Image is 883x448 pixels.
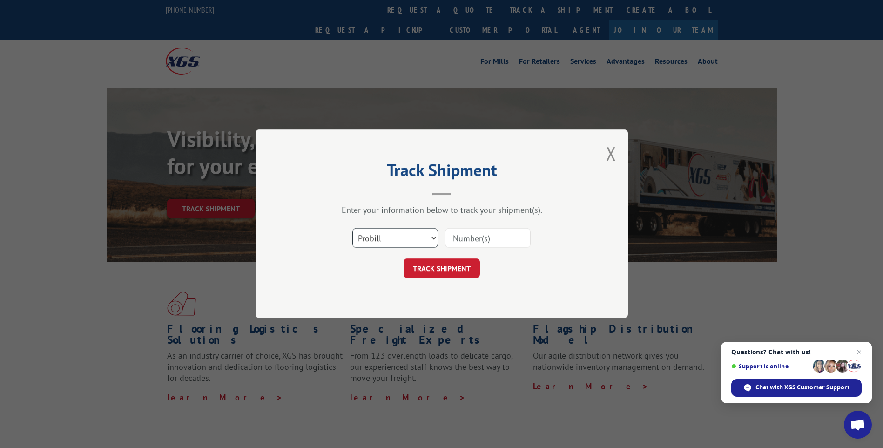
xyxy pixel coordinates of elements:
a: Open chat [844,411,872,439]
span: Chat with XGS Customer Support [731,379,862,397]
span: Support is online [731,363,809,370]
h2: Track Shipment [302,163,581,181]
button: Close modal [606,141,616,166]
input: Number(s) [445,229,531,248]
button: TRACK SHIPMENT [404,259,480,278]
span: Questions? Chat with us! [731,348,862,356]
span: Chat with XGS Customer Support [755,383,849,392]
div: Enter your information below to track your shipment(s). [302,205,581,216]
